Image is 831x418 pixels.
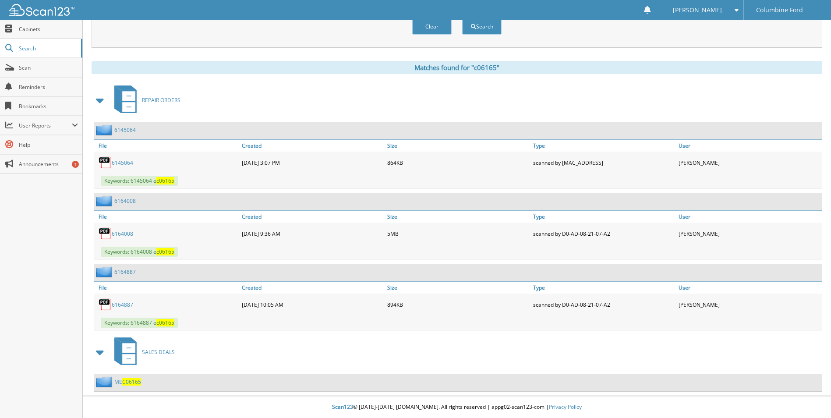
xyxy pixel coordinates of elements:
[385,225,530,242] div: 5MB
[531,140,676,152] a: Type
[96,266,114,277] img: folder2.png
[156,248,174,255] span: c06165
[101,318,178,328] span: Keywords: 6164887 e
[240,296,385,313] div: [DATE] 10:05 AM
[332,403,353,411] span: Scan123
[385,296,530,313] div: 894KB
[112,230,133,237] a: 6164008
[676,154,822,171] div: [PERSON_NAME]
[99,156,112,169] img: PDF.png
[240,225,385,242] div: [DATE] 9:36 AM
[19,83,78,91] span: Reminders
[531,296,676,313] div: scanned by D0-AD-08-21-07-A2
[99,227,112,240] img: PDF.png
[531,154,676,171] div: scanned by [MAC_ADDRESS]
[114,126,136,134] a: 6145064
[19,160,78,168] span: Announcements
[676,211,822,223] a: User
[756,7,803,13] span: Columbine Ford
[549,403,582,411] a: Privacy Policy
[101,176,178,186] span: Keywords: 6145064 e
[112,301,133,308] a: 6164887
[676,296,822,313] div: [PERSON_NAME]
[676,225,822,242] div: [PERSON_NAME]
[83,397,831,418] div: © [DATE]-[DATE] [DOMAIN_NAME]. All rights reserved | appg02-scan123-com |
[240,154,385,171] div: [DATE] 3:07 PM
[156,177,174,184] span: c06165
[112,159,133,166] a: 6145064
[787,376,831,418] iframe: Chat Widget
[114,268,136,276] a: 6164887
[19,103,78,110] span: Bookmarks
[109,335,175,369] a: SALES DEALS
[531,282,676,294] a: Type
[94,140,240,152] a: File
[142,348,175,356] span: SALES DEALS
[99,298,112,311] img: PDF.png
[9,4,74,16] img: scan123-logo-white.svg
[101,247,178,257] span: Keywords: 6164008 e
[385,211,530,223] a: Size
[96,376,114,387] img: folder2.png
[385,282,530,294] a: Size
[673,7,722,13] span: [PERSON_NAME]
[240,282,385,294] a: Created
[96,124,114,135] img: folder2.png
[92,61,822,74] div: Matches found for "c06165"
[122,378,141,386] span: C06165
[19,25,78,33] span: Cabinets
[412,18,452,35] button: Clear
[385,140,530,152] a: Size
[385,154,530,171] div: 864KB
[676,140,822,152] a: User
[19,122,72,129] span: User Reports
[72,161,79,168] div: 1
[240,140,385,152] a: Created
[19,141,78,149] span: Help
[156,319,174,326] span: c06165
[94,282,240,294] a: File
[19,64,78,71] span: Scan
[94,211,240,223] a: File
[462,18,502,35] button: Search
[531,211,676,223] a: Type
[109,83,180,117] a: REPAIR ORDERS
[114,378,141,386] a: MEC06165
[240,211,385,223] a: Created
[531,225,676,242] div: scanned by D0-AD-08-21-07-A2
[114,197,136,205] a: 6164008
[19,45,77,52] span: Search
[142,96,180,104] span: REPAIR ORDERS
[96,195,114,206] img: folder2.png
[676,282,822,294] a: User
